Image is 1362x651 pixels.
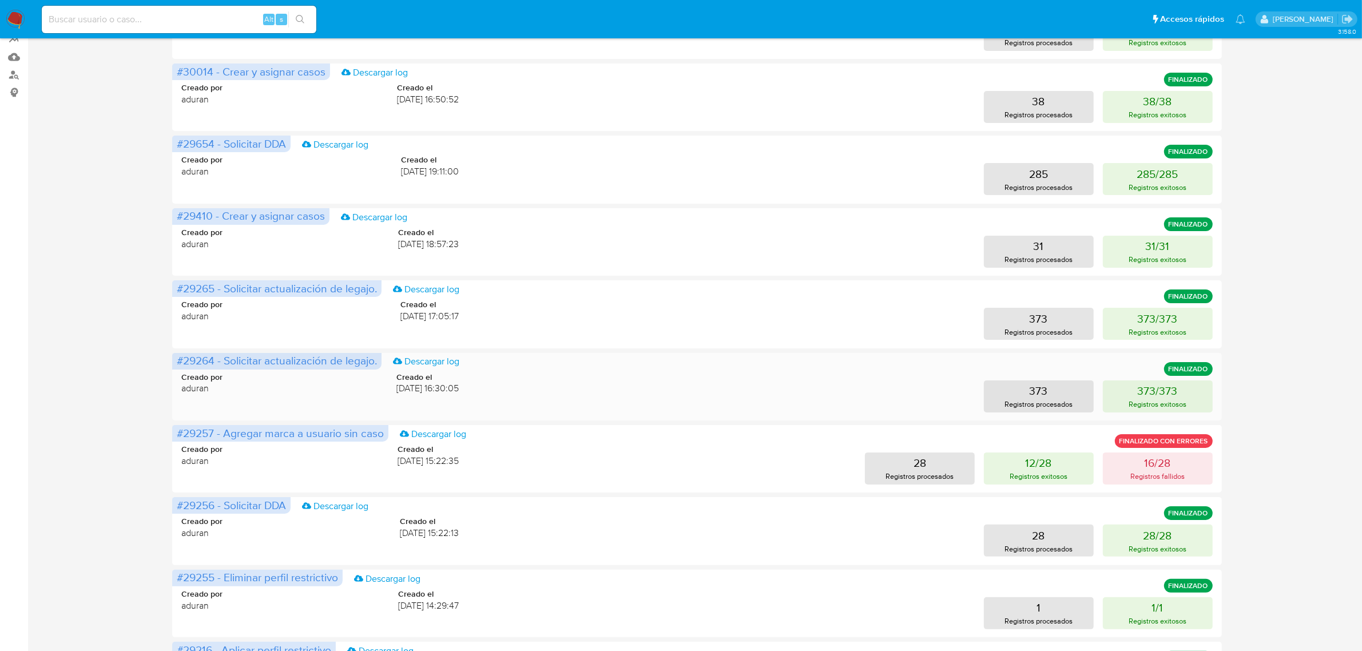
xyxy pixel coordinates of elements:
a: Notificaciones [1236,14,1245,24]
a: Salir [1341,13,1353,25]
span: s [280,14,283,25]
span: Alt [264,14,273,25]
button: search-icon [288,11,312,27]
p: agustin.duran@mercadolibre.com [1273,14,1337,25]
span: Accesos rápidos [1160,13,1224,25]
input: Buscar usuario o caso... [42,12,316,27]
span: 3.158.0 [1338,27,1356,36]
